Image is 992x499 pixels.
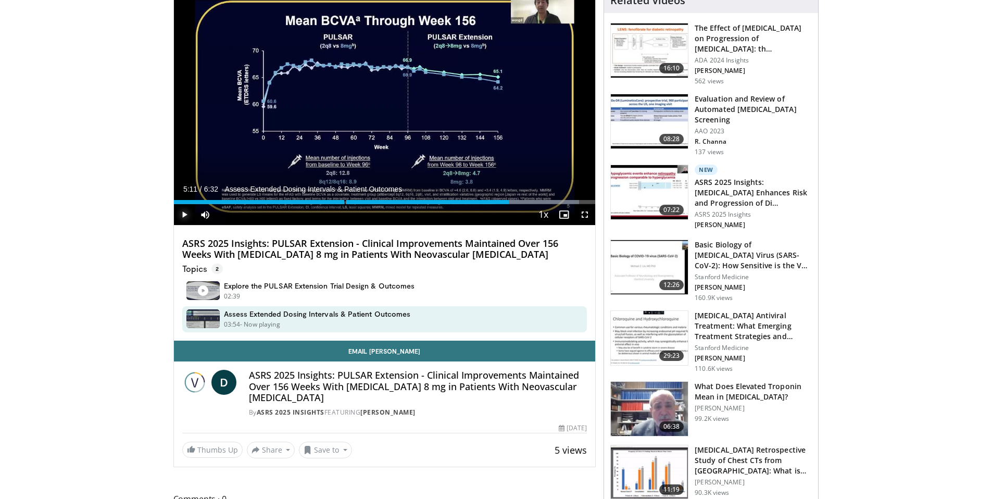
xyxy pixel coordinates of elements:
[695,94,812,125] h3: Evaluation and Review of Automated [MEDICAL_DATA] Screening
[174,341,596,361] a: Email [PERSON_NAME]
[610,240,812,302] a: 12:26 Basic Biology of [MEDICAL_DATA] Virus (SARS-CoV-2): How Sensitive is the V… Stanford Medici...
[695,404,812,413] p: [PERSON_NAME]
[204,185,218,193] span: 6:32
[695,344,812,352] p: Stanford Medicine
[695,240,812,271] h3: Basic Biology of [MEDICAL_DATA] Virus (SARS-CoV-2): How Sensitive is the V…
[224,320,241,329] p: 03:54
[695,138,812,146] p: R. Channa
[695,478,812,486] p: [PERSON_NAME]
[611,23,688,78] img: ed6e6999-a48d-45e9-a580-e1677371aeaf.150x105_q85_crop-smart_upscale.jpg
[195,204,216,225] button: Mute
[695,310,812,342] h3: [MEDICAL_DATA] Antiviral Treatment: What Emerging Treatment Strategies and…
[182,370,207,395] img: ASRS 2025 Insights
[659,205,684,215] span: 07:22
[611,311,688,365] img: f07580cd-e9a1-40f8-9fb1-f14d1a9704d8.150x105_q85_crop-smart_upscale.jpg
[574,204,595,225] button: Fullscreen
[659,134,684,144] span: 08:28
[174,200,596,204] div: Progress Bar
[695,177,812,208] h3: ASRS 2025 Insights: [MEDICAL_DATA] Enhances Risk and Progression of Di…
[611,382,688,436] img: 98daf78a-1d22-4ebe-927e-10afe95ffd94.150x105_q85_crop-smart_upscale.jpg
[555,444,587,456] span: 5 views
[659,484,684,495] span: 11:19
[224,281,415,291] h4: Explore the PULSAR Extension Trial Design & Outcomes
[695,67,812,75] p: [PERSON_NAME]
[249,370,587,404] h4: ASRS 2025 Insights: PULSAR Extension - Clinical Improvements Maintained Over 156 Weeks With [MEDI...
[249,408,587,417] div: By FEATURING
[610,310,812,373] a: 29:23 [MEDICAL_DATA] Antiviral Treatment: What Emerging Treatment Strategies and… Stanford Medici...
[182,264,223,274] p: Topics
[695,445,812,476] h3: [MEDICAL_DATA] Retrospective Study of Chest CTs from [GEOGRAPHIC_DATA]: What is the Re…
[211,264,223,274] span: 2
[610,23,812,85] a: 16:10 The Effect of [MEDICAL_DATA] on Progression of [MEDICAL_DATA]: th… ADA 2024 Insights [PERSO...
[611,240,688,294] img: e1ef609c-e6f9-4a06-a5f9-e4860df13421.150x105_q85_crop-smart_upscale.jpg
[360,408,416,417] a: [PERSON_NAME]
[610,94,812,156] a: 08:28 Evaluation and Review of Automated [MEDICAL_DATA] Screening AAO 2023 R. Channa 137 views
[695,210,812,219] p: ASRS 2025 Insights
[610,165,812,231] a: 07:22 New ASRS 2025 Insights: [MEDICAL_DATA] Enhances Risk and Progression of Di… ASRS 2025 Insig...
[183,185,197,193] span: 5:11
[695,221,812,229] p: [PERSON_NAME]
[695,273,812,281] p: Stanford Medicine
[610,381,812,436] a: 06:38 What Does Elevated Troponin Mean in [MEDICAL_DATA]? [PERSON_NAME] 99.2K views
[695,365,733,373] p: 110.6K views
[224,184,402,194] span: Assess Extended Dosing Intervals & Patient Outcomes
[224,292,241,301] p: 02:39
[174,204,195,225] button: Play
[659,421,684,432] span: 06:38
[695,283,812,292] p: [PERSON_NAME]
[659,280,684,290] span: 12:26
[611,94,688,148] img: 248bb033-a51e-4bc9-89a8-541868ab15fb.150x105_q85_crop-smart_upscale.jpg
[695,294,733,302] p: 160.9K views
[257,408,324,417] a: ASRS 2025 Insights
[533,204,554,225] button: Playback Rate
[695,381,812,402] h3: What Does Elevated Troponin Mean in [MEDICAL_DATA]?
[695,489,729,497] p: 90.3K views
[659,63,684,73] span: 16:10
[182,238,587,260] h4: ASRS 2025 Insights: PULSAR Extension - Clinical Improvements Maintained Over 156 Weeks With [MEDI...
[240,320,280,329] p: - Now playing
[299,442,352,458] button: Save to
[695,148,724,156] p: 137 views
[200,185,202,193] span: /
[695,415,729,423] p: 99.2K views
[611,165,688,219] img: 811f7216-08db-4bfe-a25d-f2112b9ddfd4.150x105_q85_crop-smart_upscale.jpg
[247,442,295,458] button: Share
[559,423,587,433] div: [DATE]
[659,351,684,361] span: 29:23
[224,309,411,319] h4: Assess Extended Dosing Intervals & Patient Outcomes
[554,204,574,225] button: Enable picture-in-picture mode
[695,354,812,363] p: [PERSON_NAME]
[695,56,812,65] p: ADA 2024 Insights
[695,165,718,175] p: New
[211,370,236,395] a: D
[695,23,812,54] h3: The Effect of [MEDICAL_DATA] on Progression of [MEDICAL_DATA]: th…
[695,127,812,135] p: AAO 2023
[182,442,243,458] a: Thumbs Up
[695,77,724,85] p: 562 views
